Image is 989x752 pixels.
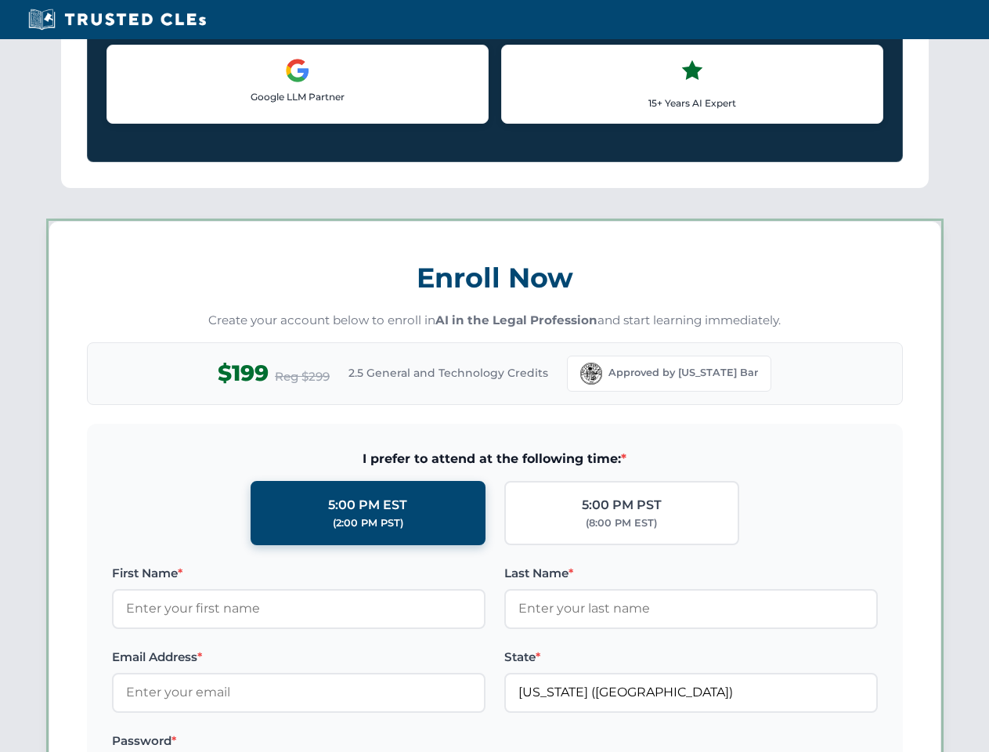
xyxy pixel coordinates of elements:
p: 15+ Years AI Expert [514,96,870,110]
input: Florida (FL) [504,673,878,712]
span: $199 [218,356,269,391]
span: 2.5 General and Technology Credits [348,364,548,381]
label: First Name [112,564,485,583]
span: Approved by [US_STATE] Bar [608,365,758,381]
label: Email Address [112,648,485,667]
input: Enter your first name [112,589,485,628]
span: I prefer to attend at the following time: [112,449,878,469]
div: 5:00 PM EST [328,495,407,515]
label: State [504,648,878,667]
div: (8:00 PM EST) [586,515,657,531]
div: 5:00 PM PST [582,495,662,515]
input: Enter your email [112,673,485,712]
div: (2:00 PM PST) [333,515,403,531]
img: Florida Bar [580,363,602,385]
input: Enter your last name [504,589,878,628]
h3: Enroll Now [87,253,903,302]
label: Password [112,732,485,750]
img: Trusted CLEs [23,8,211,31]
label: Last Name [504,564,878,583]
p: Google LLM Partner [120,89,475,104]
p: Create your account below to enroll in and start learning immediately. [87,312,903,330]
strong: AI in the Legal Profession [435,313,597,327]
span: Reg $299 [275,367,330,386]
img: Google [285,58,310,83]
